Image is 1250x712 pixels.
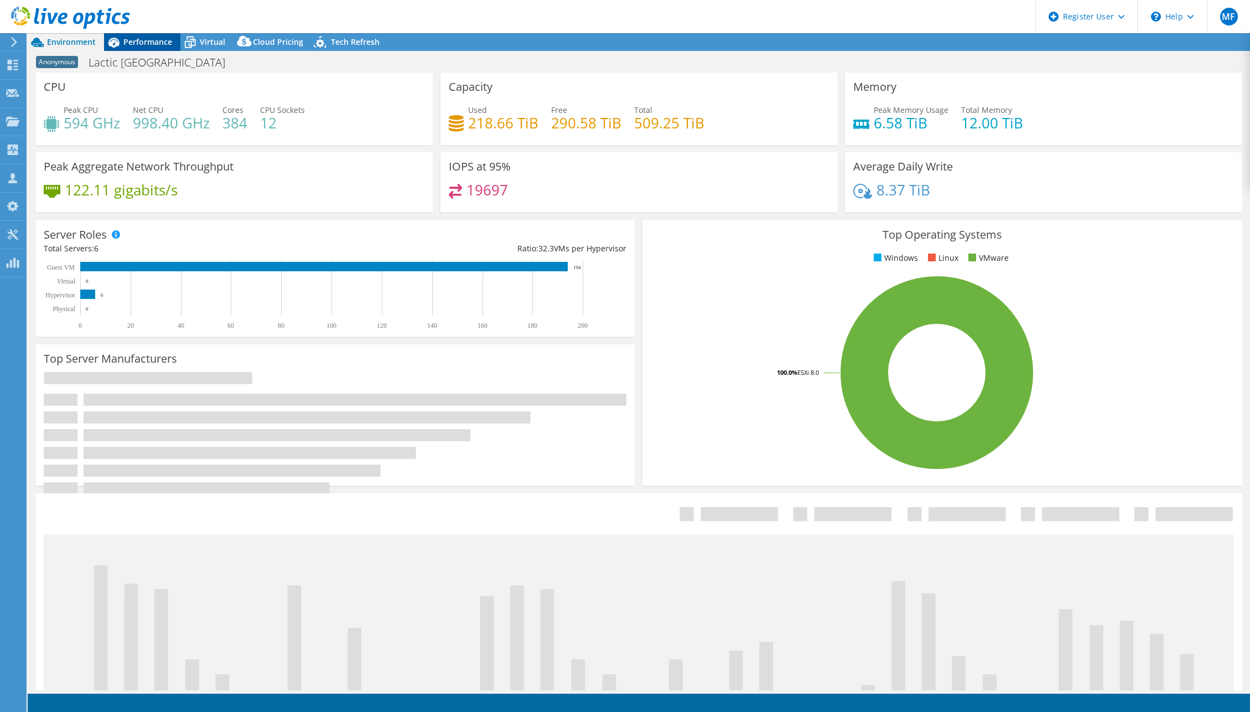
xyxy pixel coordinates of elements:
div: Total Servers: [44,243,335,255]
span: MF [1220,8,1238,25]
span: Cores [222,105,243,115]
h4: 998.40 GHz [133,117,210,129]
span: 6 [94,243,98,254]
text: 6 [101,292,103,298]
h4: 509.25 TiB [634,117,704,129]
h4: 19697 [466,184,508,196]
h3: Server Roles [44,229,107,241]
text: Virtual [57,277,76,285]
h3: CPU [44,81,66,93]
span: Tech Refresh [331,37,380,47]
span: Free [551,105,567,115]
text: 40 [178,322,184,329]
span: Net CPU [133,105,163,115]
h3: Average Daily Write [853,161,953,173]
text: 60 [227,322,234,329]
span: Total [634,105,652,115]
h3: Peak Aggregate Network Throughput [44,161,234,173]
span: Performance [123,37,172,47]
text: 0 [86,306,89,312]
text: Physical [53,305,75,313]
li: VMware [966,252,1009,264]
span: Cloud Pricing [253,37,303,47]
span: Environment [47,37,96,47]
li: Linux [925,252,958,264]
text: 0 [86,278,89,284]
h4: 594 GHz [64,117,120,129]
span: Peak Memory Usage [874,105,948,115]
span: Virtual [200,37,225,47]
h4: 290.58 TiB [551,117,621,129]
tspan: ESXi 8.0 [797,368,819,376]
text: 100 [326,322,336,329]
h4: 6.58 TiB [874,117,948,129]
text: 180 [527,322,537,329]
h4: 384 [222,117,247,129]
li: Windows [871,252,918,264]
text: 140 [427,322,437,329]
text: Hypervisor [45,291,75,299]
h3: Top Operating Systems [651,229,1233,241]
span: CPU Sockets [260,105,305,115]
h3: Capacity [449,81,492,93]
text: 200 [578,322,588,329]
span: Peak CPU [64,105,98,115]
span: Used [468,105,487,115]
text: 80 [278,322,284,329]
h4: 218.66 TiB [468,117,538,129]
tspan: 100.0% [777,368,797,376]
svg: \n [1151,12,1161,22]
text: 120 [377,322,387,329]
h4: 12.00 TiB [961,117,1023,129]
h4: 12 [260,117,305,129]
span: 32.3 [538,243,554,254]
text: 160 [478,322,487,329]
h4: 122.11 gigabits/s [65,184,178,196]
h1: Lactic [GEOGRAPHIC_DATA] [84,56,242,69]
span: Anonymous [36,56,78,68]
span: Total Memory [961,105,1012,115]
h3: Memory [853,81,896,93]
text: 20 [127,322,134,329]
h3: IOPS at 95% [449,161,511,173]
h3: Top Server Manufacturers [44,353,177,365]
text: 0 [79,322,82,329]
text: Guest VM [47,264,75,271]
div: Ratio: VMs per Hypervisor [335,243,627,255]
h4: 8.37 TiB [876,184,930,196]
text: 194 [573,265,581,270]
